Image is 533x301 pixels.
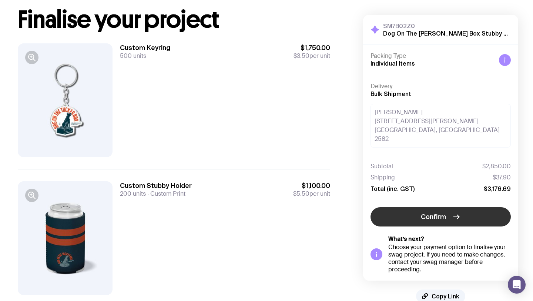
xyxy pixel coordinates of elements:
span: Total (inc. GST) [371,185,415,192]
span: Subtotal [371,163,393,170]
div: Choose your payment option to finalise your swag project. If you need to make changes, contact yo... [388,244,511,273]
span: Copy Link [432,292,459,300]
h2: Dog On The [PERSON_NAME] Box Stubby & Key Ring Orders [383,30,511,37]
span: $1,100.00 [293,181,330,190]
div: Open Intercom Messenger [508,276,526,294]
span: Shipping [371,174,395,181]
h3: Custom Stubby Holder [120,181,192,190]
span: per unit [293,190,330,198]
span: $3,176.69 [484,185,511,192]
span: Bulk Shipment [371,90,411,97]
span: $1,750.00 [294,43,330,52]
h3: Custom Keyring [120,43,170,52]
span: Individual Items [371,60,415,67]
h4: Packing Type [371,52,493,60]
h1: Finalise your project [18,8,330,32]
div: [PERSON_NAME] [STREET_ADDRESS][PERSON_NAME] [GEOGRAPHIC_DATA], [GEOGRAPHIC_DATA] 2582 [371,104,511,148]
span: $3.50 [294,52,309,60]
span: 200 units [120,190,146,198]
span: 500 units [120,52,146,60]
span: Confirm [421,212,446,221]
span: per unit [294,52,330,60]
h5: What’s next? [388,235,511,243]
h4: Delivery [371,83,511,90]
span: $5.50 [293,190,309,198]
span: $37.90 [493,174,511,181]
h3: SM7B02Z0 [383,22,511,30]
span: Custom Print [146,190,185,198]
span: $2,850.00 [482,163,511,170]
button: Confirm [371,207,511,226]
